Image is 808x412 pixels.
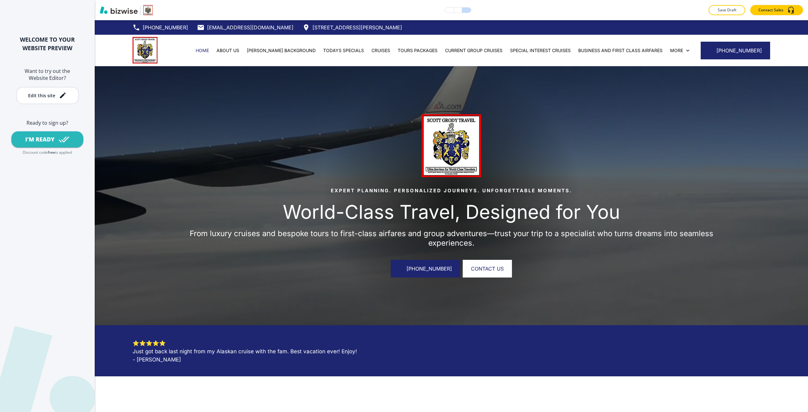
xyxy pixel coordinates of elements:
h2: WELCOME TO YOUR WEBSITE PREVIEW [10,35,85,52]
p: SPECIAL INTEREST CRUISES [510,47,571,54]
img: Bizwise Logo [100,6,138,14]
span: [PHONE_NUMBER] [407,265,452,272]
p: [PERSON_NAME] BACKGROUND [247,47,316,54]
button: Edit this site [16,87,79,104]
a: [EMAIL_ADDRESS][DOMAIN_NAME] [197,23,294,32]
p: CURRENT GROUP CRUISES [445,47,502,54]
p: [STREET_ADDRESS][PERSON_NAME] [312,23,402,32]
p: is applied [55,150,72,155]
p: From luxury cruises and bespoke tours to first-class airfares and group adventures—trust your tri... [169,229,734,248]
p: World-Class Travel, Designed for You [169,201,734,223]
h6: Ready to sign up? [10,119,85,126]
a: [PHONE_NUMBER] [133,23,188,32]
button: contact us [463,260,512,278]
img: ScottGrodyTravel [133,37,157,63]
span: contact us [471,265,504,272]
div: I'M READY [25,135,55,143]
p: More [670,47,683,54]
p: [EMAIL_ADDRESS][DOMAIN_NAME] [207,23,294,32]
button: Save Draft [709,5,745,15]
button: I'M READY [11,131,83,147]
p: Discount code [23,150,48,155]
h6: ⭐⭐⭐⭐⭐ Just got back last night from my Alaskan cruise with the fam. Best vacation ever! Enjoy! - ... [133,339,770,364]
p: HOME [196,47,209,54]
a: [PHONE_NUMBER] [391,260,460,278]
p: Save Draft [717,7,737,13]
a: [PHONE_NUMBER] [701,42,770,59]
a: [STREET_ADDRESS][PERSON_NAME] [302,23,402,32]
p: free [48,150,55,155]
span: [PHONE_NUMBER] [716,47,762,54]
img: Your Logo [143,5,153,15]
p: CRUISES [371,47,390,54]
video: Banner Image [95,66,808,325]
p: TOURS PACKAGES [398,47,437,54]
p: [PHONE_NUMBER] [143,23,188,32]
p: Contact Sales [758,7,783,13]
div: Edit this site [28,93,55,98]
button: Contact Sales [750,5,803,15]
p: BUSINESS AND FIRST CLASS AIRFARES [578,47,662,54]
img: Hero Logo [422,114,481,177]
p: ABOUT US [217,47,239,54]
p: TODAYS SPECIALS [323,47,364,54]
p: Expert planning. Personalized journeys. Unforgettable moments. [169,187,734,194]
h6: Want to try out the Website Editor? [10,68,85,82]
